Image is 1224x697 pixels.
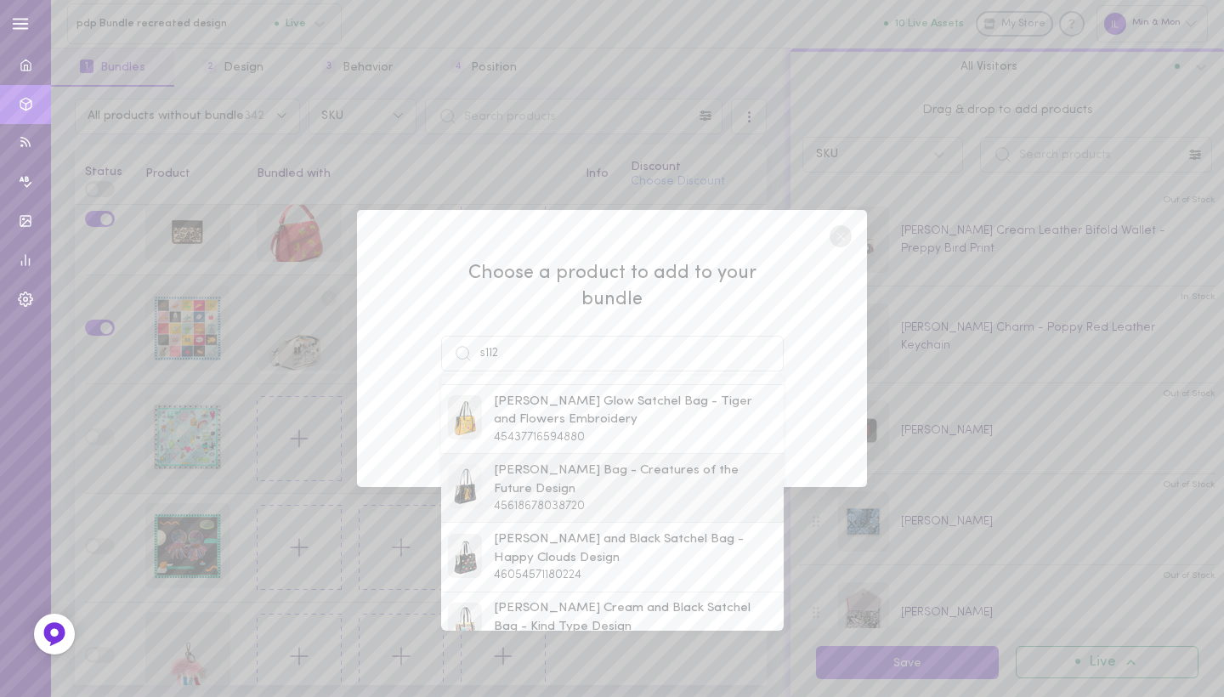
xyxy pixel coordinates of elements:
[494,530,776,567] span: [PERSON_NAME] and Black Satchel Bag - Happy Clouds Design
[494,431,585,444] span: 45437716594880
[494,599,776,636] span: [PERSON_NAME] Cream and Black Satchel Bag - Kind Type Design
[441,336,784,371] input: Search products
[42,621,67,647] img: Feedback Button
[494,462,776,498] span: [PERSON_NAME] Bag - Creatures of the Future Design
[494,393,776,429] span: [PERSON_NAME] Glow Satchel Bag - Tiger and Flowers Embroidery
[494,569,581,581] span: 46054571180224
[494,500,585,513] span: 45618678038720
[441,261,784,314] span: Choose a product to add to your bundle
